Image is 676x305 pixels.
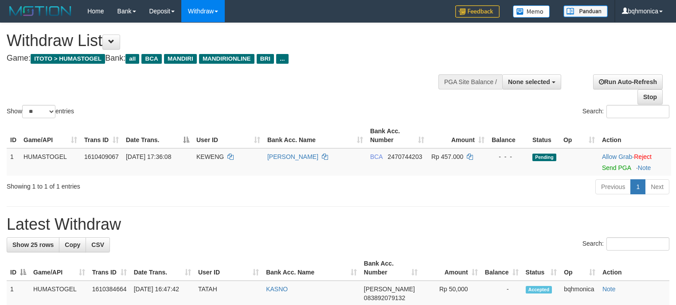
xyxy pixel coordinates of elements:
th: Game/API: activate to sort column ascending [20,123,81,148]
th: Action [598,123,671,148]
th: Status: activate to sort column ascending [522,255,561,281]
th: ID: activate to sort column descending [7,255,30,281]
h1: Latest Withdraw [7,216,669,233]
a: Next [645,179,669,194]
td: HUMASTOGEL [20,148,81,176]
th: Bank Acc. Name: activate to sort column ascending [262,255,360,281]
th: Game/API: activate to sort column ascending [30,255,89,281]
span: ITOTO > HUMASTOGEL [31,54,105,64]
input: Search: [606,105,669,118]
a: Reject [634,153,652,160]
th: Action [599,255,669,281]
th: Amount: activate to sort column ascending [421,255,481,281]
span: Copy 2470744203 to clipboard [388,153,422,160]
div: PGA Site Balance / [438,74,502,89]
div: Showing 1 to 1 of 1 entries [7,178,275,191]
a: KASNO [266,286,288,293]
span: Accepted [526,286,552,293]
img: MOTION_logo.png [7,4,74,18]
a: CSV [86,237,110,252]
span: BCA [370,153,383,160]
a: Show 25 rows [7,237,59,252]
th: Op: activate to sort column ascending [560,255,599,281]
h1: Withdraw List [7,32,442,50]
th: User ID: activate to sort column ascending [195,255,262,281]
a: [PERSON_NAME] [267,153,318,160]
th: Bank Acc. Number: activate to sort column ascending [360,255,421,281]
button: None selected [502,74,561,89]
a: Send PGA [602,164,631,171]
span: None selected [508,78,550,85]
select: Showentries [22,105,55,118]
label: Show entries [7,105,74,118]
th: Balance [488,123,529,148]
td: 1 [7,148,20,176]
span: ... [276,54,288,64]
img: panduan.png [563,5,608,17]
th: Bank Acc. Number: activate to sort column ascending [367,123,428,148]
span: Pending [532,154,556,161]
label: Search: [582,237,669,251]
h4: Game: Bank: [7,54,442,63]
a: Previous [595,179,631,194]
a: Run Auto-Refresh [593,74,663,89]
a: Allow Grab [602,153,632,160]
th: Bank Acc. Name: activate to sort column ascending [264,123,367,148]
a: Stop [637,89,663,104]
span: Copy 083892079132 to clipboard [364,294,405,301]
th: Status [529,123,560,148]
th: Balance: activate to sort column ascending [481,255,522,281]
span: [DATE] 17:36:08 [126,153,171,160]
span: · [602,153,634,160]
img: Button%20Memo.svg [513,5,550,18]
th: Date Trans.: activate to sort column ascending [130,255,195,281]
a: Note [602,286,616,293]
span: KEWENG [196,153,224,160]
input: Search: [606,237,669,251]
a: 1 [630,179,645,194]
span: MANDIRI [164,54,197,64]
th: Trans ID: activate to sort column ascending [89,255,130,281]
span: BCA [141,54,161,64]
label: Search: [582,105,669,118]
a: Copy [59,237,86,252]
td: · [598,148,671,176]
span: CSV [91,241,104,248]
th: Date Trans.: activate to sort column descending [122,123,193,148]
span: [PERSON_NAME] [364,286,415,293]
span: Show 25 rows [12,241,54,248]
span: BRI [257,54,274,64]
span: all [125,54,139,64]
th: ID [7,123,20,148]
span: 1610409067 [84,153,119,160]
a: Note [638,164,651,171]
th: User ID: activate to sort column ascending [193,123,264,148]
span: MANDIRIONLINE [199,54,254,64]
span: Rp 457.000 [431,153,463,160]
th: Trans ID: activate to sort column ascending [81,123,122,148]
img: Feedback.jpg [455,5,500,18]
span: Copy [65,241,80,248]
th: Amount: activate to sort column ascending [428,123,488,148]
th: Op: activate to sort column ascending [560,123,598,148]
div: - - - [492,152,525,161]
